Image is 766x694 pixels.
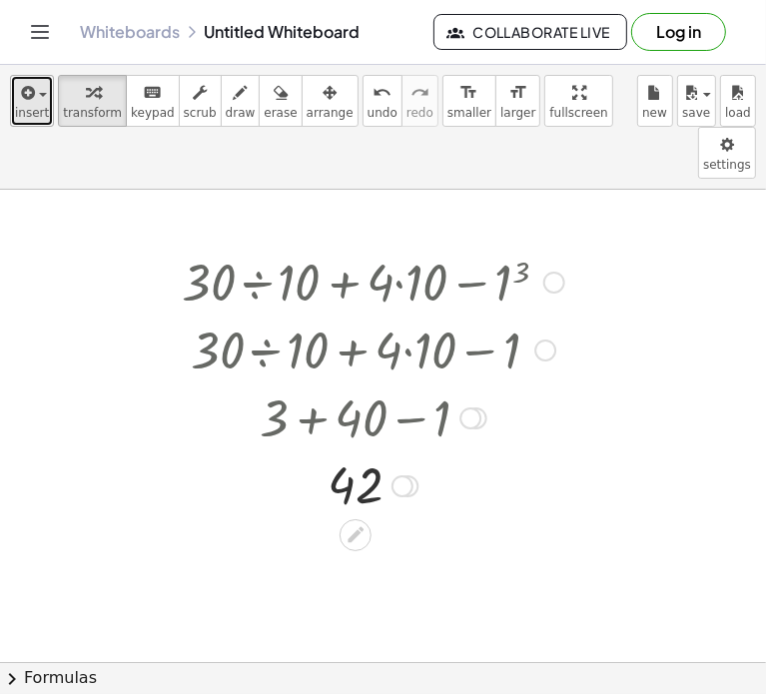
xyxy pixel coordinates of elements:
button: format_sizelarger [495,75,540,127]
a: Whiteboards [80,22,180,42]
button: erase [259,75,302,127]
button: transform [58,75,127,127]
button: insert [10,75,54,127]
i: format_size [459,81,478,105]
button: fullscreen [544,75,612,127]
span: arrange [307,106,354,120]
button: Toggle navigation [24,16,56,48]
i: undo [373,81,391,105]
button: undoundo [363,75,402,127]
button: load [720,75,756,127]
i: format_size [508,81,527,105]
span: draw [226,106,256,120]
button: new [637,75,673,127]
span: new [642,106,667,120]
button: Collaborate Live [433,14,627,50]
span: save [682,106,710,120]
button: arrange [302,75,359,127]
button: redoredo [401,75,438,127]
span: undo [368,106,397,120]
i: redo [410,81,429,105]
span: insert [15,106,49,120]
button: keyboardkeypad [126,75,180,127]
span: fullscreen [549,106,607,120]
button: draw [221,75,261,127]
span: settings [703,158,751,172]
span: scrub [184,106,217,120]
span: load [725,106,751,120]
span: redo [406,106,433,120]
span: Collaborate Live [450,23,610,41]
button: Log in [631,13,726,51]
span: larger [500,106,535,120]
i: keyboard [143,81,162,105]
button: scrub [179,75,222,127]
div: Edit math [340,519,372,551]
span: erase [264,106,297,120]
span: keypad [131,106,175,120]
button: format_sizesmaller [442,75,496,127]
span: smaller [447,106,491,120]
button: settings [698,127,756,179]
button: save [677,75,716,127]
span: transform [63,106,122,120]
